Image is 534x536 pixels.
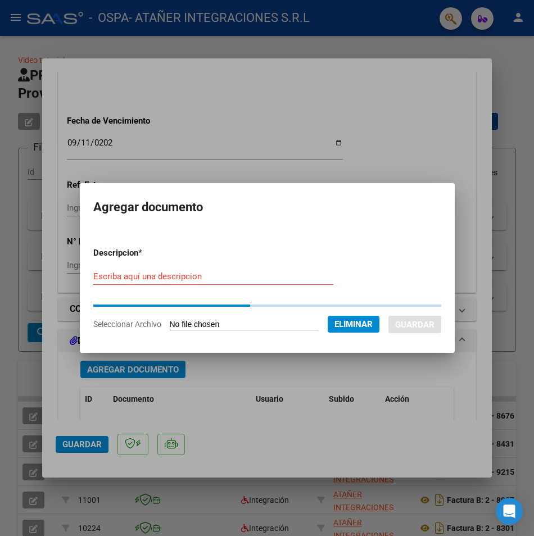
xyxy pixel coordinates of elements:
p: Descripcion [93,247,198,260]
span: Seleccionar Archivo [93,320,161,329]
button: Eliminar [328,316,379,333]
button: Guardar [388,316,441,333]
span: Guardar [395,320,435,330]
div: Open Intercom Messenger [496,498,523,525]
h2: Agregar documento [93,197,441,218]
span: Eliminar [334,319,373,329]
